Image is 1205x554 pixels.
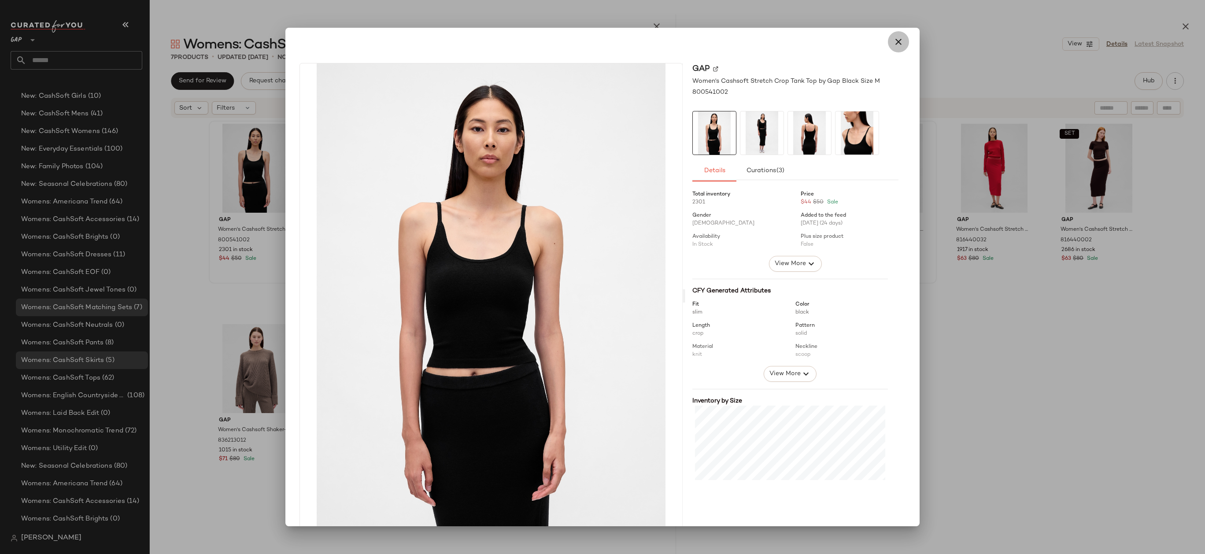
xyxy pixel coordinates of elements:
img: cn60144248.jpg [740,111,784,155]
span: Women's Cashsoft Stretch Crop Tank Top by Gap Black Size M [692,77,880,86]
span: View More [774,259,806,269]
button: View More [764,366,817,382]
span: View More [769,369,801,379]
span: 800541002 [692,88,728,97]
img: cn60144235.jpg [693,111,736,155]
button: View More [769,256,822,272]
span: Curations [746,167,784,174]
img: cn60144289.jpg [788,111,831,155]
span: (3) [776,167,784,174]
span: Gap [692,63,710,75]
div: CFY Generated Attributes [692,286,888,295]
img: cn60144235.jpg [300,63,682,528]
span: Details [703,167,725,174]
img: cn60144315.jpg [835,111,879,155]
div: Inventory by Size [692,396,888,406]
img: svg%3e [713,66,718,71]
